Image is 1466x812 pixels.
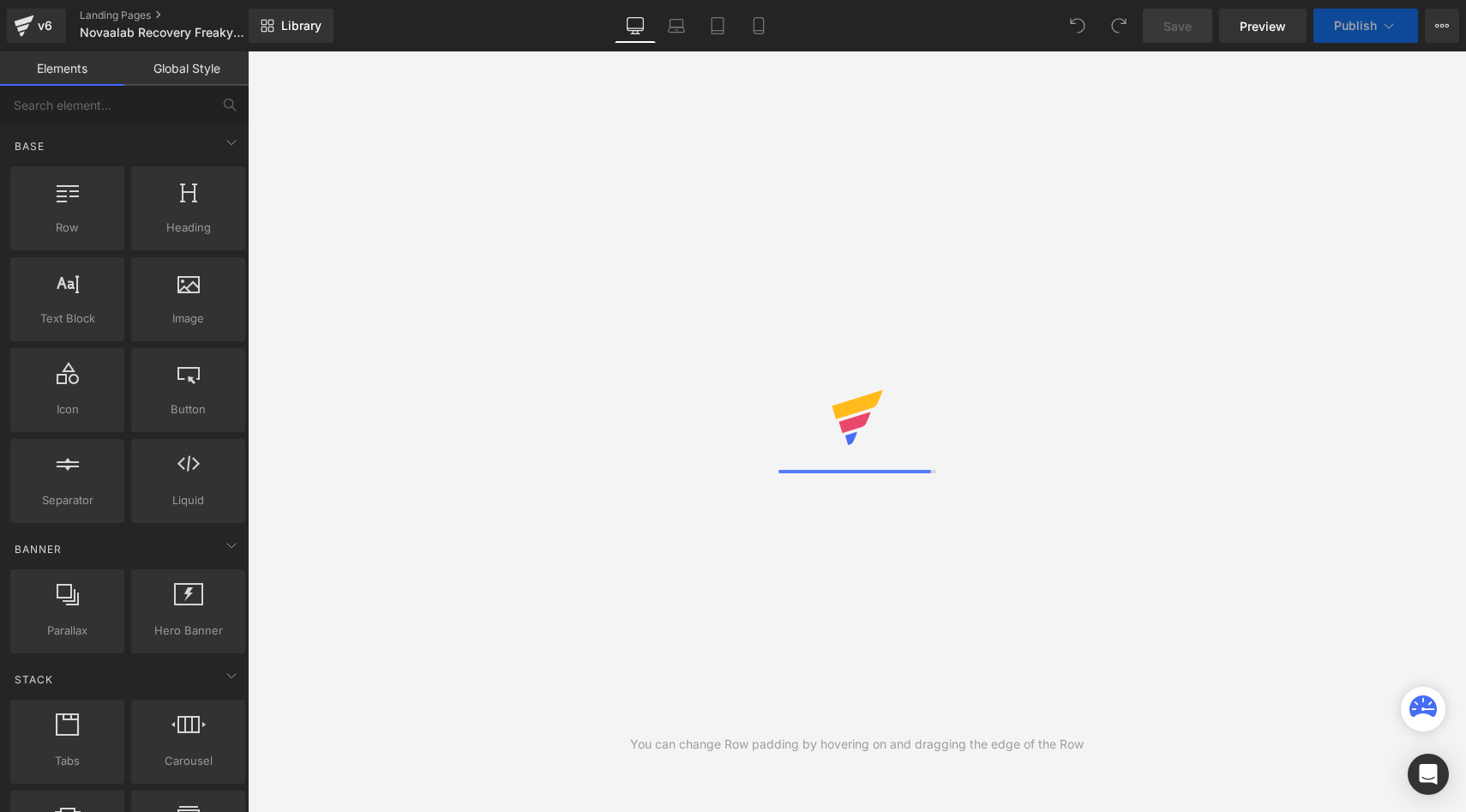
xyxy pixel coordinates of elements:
a: New Library [249,9,333,43]
a: Landing Pages [80,9,277,22]
span: Novaalab Recovery Freaky Deals [80,26,244,39]
span: Base [13,138,46,154]
div: You can change Row padding by hovering on and dragging the edge of the Row [630,735,1084,754]
span: Carousel [136,752,240,770]
button: Redo [1102,9,1136,43]
span: Preview [1240,17,1286,35]
span: Icon [15,400,119,418]
span: Save [1163,17,1192,35]
a: v6 [7,9,66,43]
span: Parallax [15,622,119,640]
button: Undo [1060,9,1095,43]
a: Global Style [124,51,249,86]
div: Open Intercom Messenger [1408,754,1449,795]
span: Publish [1334,19,1377,33]
span: Text Block [15,310,119,328]
div: v6 [34,15,56,37]
a: Preview [1219,9,1307,43]
button: More [1425,9,1459,43]
span: Image [136,310,240,328]
span: Banner [13,541,63,557]
span: Hero Banner [136,622,240,640]
a: Tablet [697,9,738,43]
a: Desktop [615,9,656,43]
span: Tabs [15,752,119,770]
span: Stack [13,671,55,688]
span: Button [136,400,240,418]
button: Publish [1313,9,1418,43]
span: Separator [15,491,119,509]
a: Laptop [656,9,697,43]
span: Liquid [136,491,240,509]
span: Row [15,219,119,237]
a: Mobile [738,9,779,43]
span: Library [281,18,321,33]
span: Heading [136,219,240,237]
